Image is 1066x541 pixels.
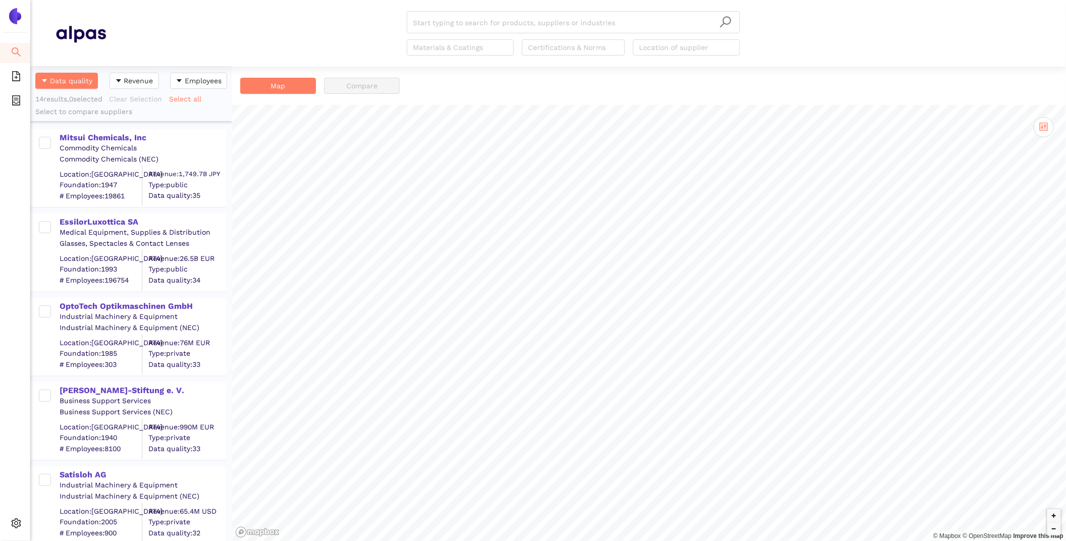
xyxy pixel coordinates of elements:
[148,433,225,443] span: Type: private
[35,73,98,89] button: caret-downData quality
[148,359,225,369] span: Data quality: 33
[1047,522,1060,535] button: Zoom out
[148,528,225,538] span: Data quality: 32
[60,338,142,348] div: Location: [GEOGRAPHIC_DATA]
[60,253,142,263] div: Location: [GEOGRAPHIC_DATA]
[185,75,222,86] span: Employees
[60,359,142,369] span: # Employees: 303
[11,92,21,112] span: container
[60,422,142,432] div: Location: [GEOGRAPHIC_DATA]
[60,132,225,143] div: Mitsui Chemicals, Inc
[11,68,21,88] span: file-add
[60,301,225,312] div: OptoTech Optikmaschinen GmbH
[60,528,142,538] span: # Employees: 900
[60,469,225,480] div: Satisloh AG
[115,77,122,85] span: caret-down
[271,80,286,91] span: Map
[60,191,142,201] span: # Employees: 19861
[60,264,142,275] span: Foundation: 1993
[60,396,225,406] div: Business Support Services
[169,93,201,104] span: Select all
[1039,122,1048,131] span: control
[148,253,225,263] div: Revenue: 26.5B EUR
[60,154,225,165] div: Commodity Chemicals (NEC)
[60,407,225,417] div: Business Support Services (NEC)
[148,338,225,348] div: Revenue: 76M EUR
[60,275,142,285] span: # Employees: 196754
[719,16,732,28] span: search
[148,264,225,275] span: Type: public
[148,180,225,190] span: Type: public
[60,169,142,179] div: Location: [GEOGRAPHIC_DATA]
[56,21,106,46] img: Homepage
[35,95,102,103] span: 14 results, 0 selected
[41,77,48,85] span: caret-down
[50,75,92,86] span: Data quality
[109,91,169,107] button: Clear Selection
[148,506,225,516] div: Revenue: 65.4M USD
[60,323,225,333] div: Industrial Machinery & Equipment (NEC)
[60,143,225,153] div: Commodity Chemicals
[60,228,225,238] div: Medical Equipment, Supplies & Distribution
[60,217,225,228] div: EssilorLuxottica SA
[60,385,225,396] div: [PERSON_NAME]-Stiftung e. V.
[60,444,142,454] span: # Employees: 8100
[1047,509,1060,522] button: Zoom in
[60,349,142,359] span: Foundation: 1985
[60,492,225,502] div: Industrial Machinery & Equipment (NEC)
[148,169,225,178] div: Revenue: 1,749.7B JPY
[148,191,225,201] span: Data quality: 35
[148,517,225,527] span: Type: private
[60,480,225,491] div: Industrial Machinery & Equipment
[124,75,153,86] span: Revenue
[11,515,21,535] span: setting
[170,73,227,89] button: caret-downEmployees
[110,73,159,89] button: caret-downRevenue
[11,43,21,64] span: search
[60,506,142,516] div: Location: [GEOGRAPHIC_DATA]
[240,78,316,94] button: Map
[35,107,227,117] div: Select to compare suppliers
[7,8,23,24] img: Logo
[60,180,142,190] span: Foundation: 1947
[148,349,225,359] span: Type: private
[148,422,225,432] div: Revenue: 990M EUR
[60,312,225,322] div: Industrial Machinery & Equipment
[169,91,208,107] button: Select all
[235,526,280,538] a: Mapbox logo
[60,433,142,443] span: Foundation: 1940
[60,239,225,249] div: Glasses, Spectacles & Contact Lenses
[148,275,225,285] span: Data quality: 34
[60,517,142,527] span: Foundation: 2005
[148,444,225,454] span: Data quality: 33
[176,77,183,85] span: caret-down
